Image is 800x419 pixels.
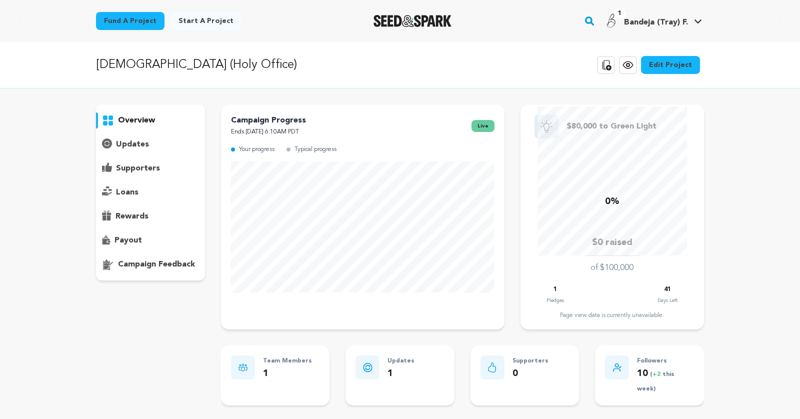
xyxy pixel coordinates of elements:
[116,186,138,198] p: loans
[652,371,662,377] span: +2
[512,355,548,367] p: Supporters
[231,114,306,126] p: Campaign Progress
[116,138,149,150] p: updates
[664,284,671,295] p: 41
[239,144,274,155] p: Your progress
[602,10,704,31] span: Bandeja (Tray) F.'s Profile
[602,10,704,28] a: Bandeja (Tray) F.'s Profile
[471,120,494,132] span: live
[604,12,620,28] img: 15afdf3e7fb0f63b.png
[116,162,160,174] p: supporters
[96,136,205,152] button: updates
[231,126,306,138] p: Ends [DATE] 6:10AM PDT
[546,295,564,305] p: Pledges
[604,12,688,28] div: Bandeja (Tray) F.'s Profile
[553,284,557,295] p: 1
[387,355,414,367] p: Updates
[605,194,619,209] p: 0%
[624,18,688,26] span: Bandeja (Tray) F.
[118,114,155,126] p: overview
[590,262,633,274] p: of $100,000
[637,355,694,367] p: Followers
[96,112,205,128] button: overview
[263,355,312,367] p: Team Members
[263,366,312,381] p: 1
[641,56,700,74] a: Edit Project
[373,15,452,27] img: Seed&Spark Logo Dark Mode
[170,12,241,30] a: Start a project
[118,258,195,270] p: campaign feedback
[96,12,164,30] a: Fund a project
[96,232,205,248] button: payout
[115,210,148,222] p: rewards
[512,366,548,381] p: 0
[96,184,205,200] button: loans
[614,8,625,18] span: 1
[637,366,694,395] p: 10
[96,56,297,74] p: [DEMOGRAPHIC_DATA] (Holy Office)
[373,15,452,27] a: Seed&Spark Homepage
[530,311,694,319] div: Page view data is currently unavailable.
[96,208,205,224] button: rewards
[657,295,677,305] p: Days Left
[637,371,674,392] span: ( this week)
[387,366,414,381] p: 1
[294,144,336,155] p: Typical progress
[96,256,205,272] button: campaign feedback
[96,160,205,176] button: supporters
[114,234,142,246] p: payout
